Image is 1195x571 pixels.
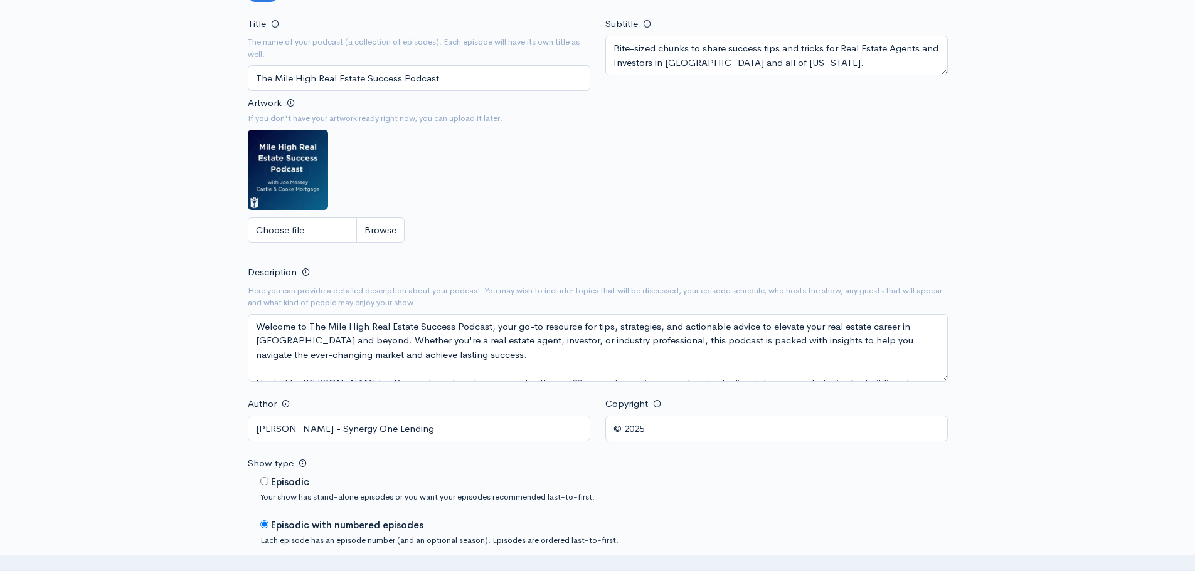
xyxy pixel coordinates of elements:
textarea: Welcome to The Mile High Real Estate Success Podcast, your go-to resource for tips, strategies, a... [248,314,948,382]
strong: Episodic with numbered episodes [271,519,423,531]
small: Your show has stand-alone episodes or you want your episodes recommended last-to-first. [260,491,595,502]
input: Turtle Tales [248,65,590,91]
label: Subtitle [605,17,638,31]
textarea: Bite-sized chunks to share success tips and tricks for Real Estate Agents and Investors in [GEOGR... [605,36,948,75]
small: Here you can provide a detailed description about your podcast. You may wish to include: topics t... [248,285,948,309]
label: Copyright [605,397,648,411]
label: Artwork [248,96,282,110]
input: Turtle podcast productions [248,416,590,441]
label: Title [248,17,266,31]
label: Description [248,265,297,280]
small: Each episode has an episode number (and an optional season). Episodes are ordered last-to-first. [260,535,619,545]
small: The name of your podcast (a collection of episodes). Each episode will have its own title as well. [248,36,590,60]
small: If you don't have your artwork ready right now, you can upload it later. [248,112,590,125]
input: © [605,416,948,441]
label: Show type [248,456,294,471]
strong: Episodic [271,476,309,488]
label: Author [248,397,277,411]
